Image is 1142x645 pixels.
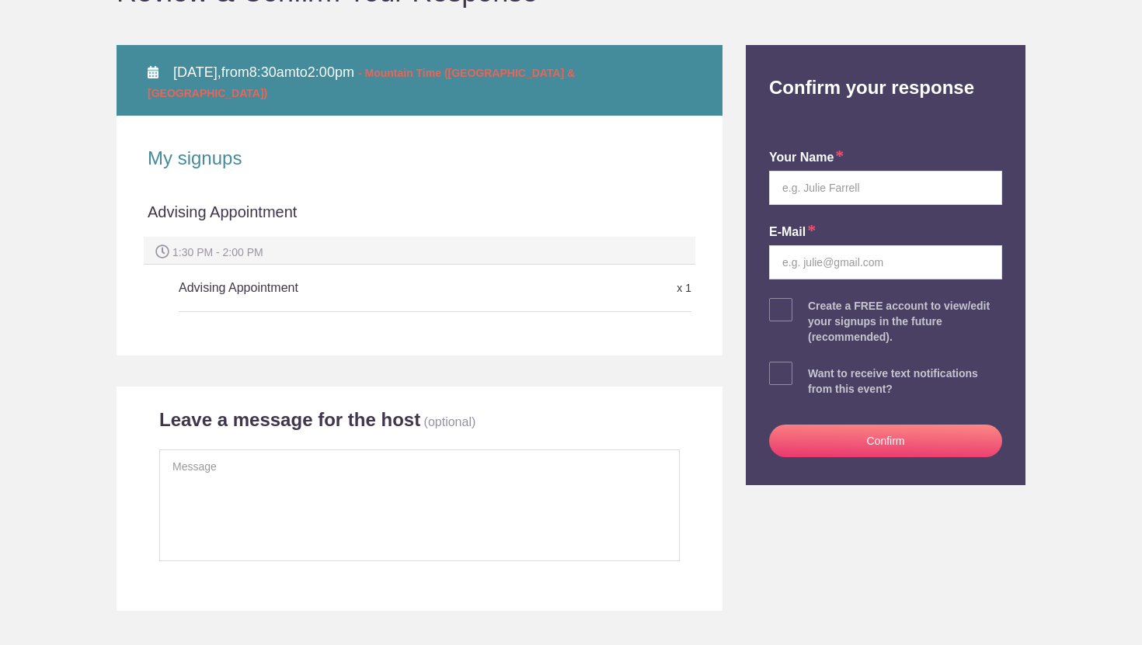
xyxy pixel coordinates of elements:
[769,245,1002,279] input: e.g. julie@gmail.com
[148,66,158,78] img: Calendar alt
[148,201,691,237] div: Advising Appointment
[808,366,1002,397] div: Want to receive text notifications from this event?
[148,67,575,99] span: - Mountain Time ([GEOGRAPHIC_DATA] & [GEOGRAPHIC_DATA])
[148,147,691,170] h2: My signups
[769,425,1002,457] button: Confirm
[521,275,691,302] div: x 1
[424,415,476,428] p: (optional)
[808,298,1002,345] div: Create a FREE account to view/edit your signups in the future (recommended).
[144,237,695,265] div: 1:30 PM - 2:00 PM
[173,64,221,80] span: [DATE],
[308,64,354,80] span: 2:00pm
[179,272,521,303] h5: Advising Appointment
[249,64,296,80] span: 8:30am
[769,224,816,241] label: E-mail
[159,408,420,432] h2: Leave a message for the host
[148,64,575,100] span: from to
[769,149,844,167] label: your name
[155,244,169,258] img: Spot time
[769,171,1002,205] input: e.g. Julie Farrell
[757,45,1014,99] h2: Confirm your response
